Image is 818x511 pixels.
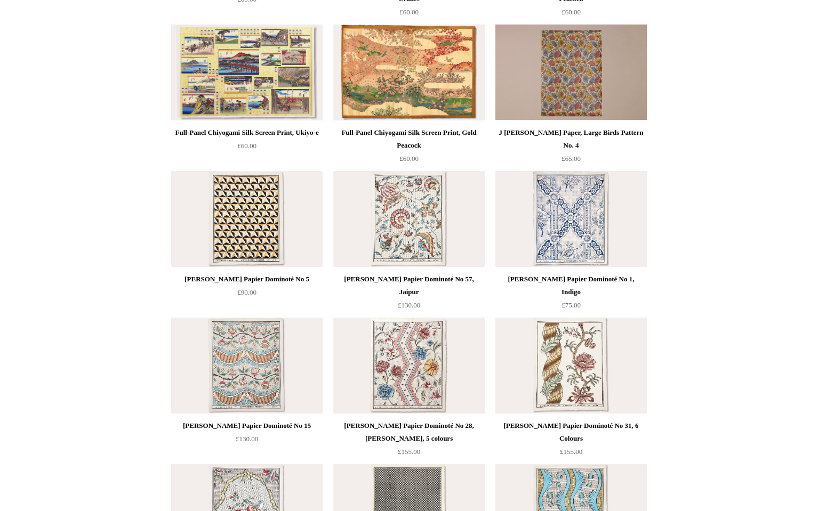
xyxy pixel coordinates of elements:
[171,171,323,267] a: Antoinette Poisson Papier Dominoté No 5 Antoinette Poisson Papier Dominoté No 5
[174,273,320,286] div: [PERSON_NAME] Papier Dominoté No 5
[495,171,647,267] img: Antoinette Poisson Papier Dominoté No 1, Indigo
[171,318,323,413] a: Antoinette Poisson Papier Dominoté No 15 Antoinette Poisson Papier Dominoté No 15
[333,126,485,170] a: Full-Panel Chiyogami Silk Screen Print, Gold Peacock £60.00
[495,318,647,413] a: Antoinette Poisson Papier Dominoté No 31, 6 Colours Antoinette Poisson Papier Dominoté No 31, 6 C...
[171,273,323,317] a: [PERSON_NAME] Papier Dominoté No 5 £90.00
[333,318,485,413] img: Antoinette Poisson Papier Dominoté No 28, Marcel Proust, 5 colours
[398,448,420,456] span: £155.00
[174,419,320,432] div: [PERSON_NAME] Papier Dominoté No 15
[399,8,419,16] span: £60.00
[171,25,323,120] img: Full-Panel Chiyogami Silk Screen Print, Ukiyo-e
[174,126,320,139] div: Full-Panel Chiyogami Silk Screen Print, Ukiyo-e
[333,273,485,317] a: [PERSON_NAME] Papier Dominoté No 57, Jaipur £130.00
[237,142,256,150] span: £60.00
[399,155,419,163] span: £60.00
[562,301,581,309] span: £75.00
[333,171,485,267] a: Antoinette Poisson Papier Dominoté No 57, Jaipur Antoinette Poisson Papier Dominoté No 57, Jaipur
[562,155,581,163] span: £65.00
[495,25,647,120] a: J Jeffery Paper, Large Birds Pattern No. 4 J Jeffery Paper, Large Birds Pattern No. 4
[171,318,323,413] img: Antoinette Poisson Papier Dominoté No 15
[336,126,482,152] div: Full-Panel Chiyogami Silk Screen Print, Gold Peacock
[171,25,323,120] a: Full-Panel Chiyogami Silk Screen Print, Ukiyo-e Full-Panel Chiyogami Silk Screen Print, Ukiyo-e
[333,171,485,267] img: Antoinette Poisson Papier Dominoté No 57, Jaipur
[560,448,582,456] span: £155.00
[495,419,647,463] a: [PERSON_NAME] Papier Dominoté No 31, 6 Colours £155.00
[495,273,647,317] a: [PERSON_NAME] Papier Dominoté No 1, Indigo £75.00
[498,126,644,152] div: J [PERSON_NAME] Paper, Large Birds Pattern No. 4
[495,126,647,170] a: J [PERSON_NAME] Paper, Large Birds Pattern No. 4 £65.00
[171,126,323,170] a: Full-Panel Chiyogami Silk Screen Print, Ukiyo-e £60.00
[333,25,485,120] img: Full-Panel Chiyogami Silk Screen Print, Gold Peacock
[236,435,258,443] span: £130.00
[495,318,647,413] img: Antoinette Poisson Papier Dominoté No 31, 6 Colours
[498,273,644,298] div: [PERSON_NAME] Papier Dominoté No 1, Indigo
[495,25,647,120] img: J Jeffery Paper, Large Birds Pattern No. 4
[333,419,485,463] a: [PERSON_NAME] Papier Dominoté No 28, [PERSON_NAME], 5 colours £155.00
[171,419,323,463] a: [PERSON_NAME] Papier Dominoté No 15 £130.00
[333,318,485,413] a: Antoinette Poisson Papier Dominoté No 28, Marcel Proust, 5 colours Antoinette Poisson Papier Domi...
[336,273,482,298] div: [PERSON_NAME] Papier Dominoté No 57, Jaipur
[171,171,323,267] img: Antoinette Poisson Papier Dominoté No 5
[237,288,256,296] span: £90.00
[398,301,420,309] span: £130.00
[562,8,581,16] span: £60.00
[495,171,647,267] a: Antoinette Poisson Papier Dominoté No 1, Indigo Antoinette Poisson Papier Dominoté No 1, Indigo
[498,419,644,445] div: [PERSON_NAME] Papier Dominoté No 31, 6 Colours
[333,25,485,120] a: Full-Panel Chiyogami Silk Screen Print, Gold Peacock Full-Panel Chiyogami Silk Screen Print, Gold...
[336,419,482,445] div: [PERSON_NAME] Papier Dominoté No 28, [PERSON_NAME], 5 colours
